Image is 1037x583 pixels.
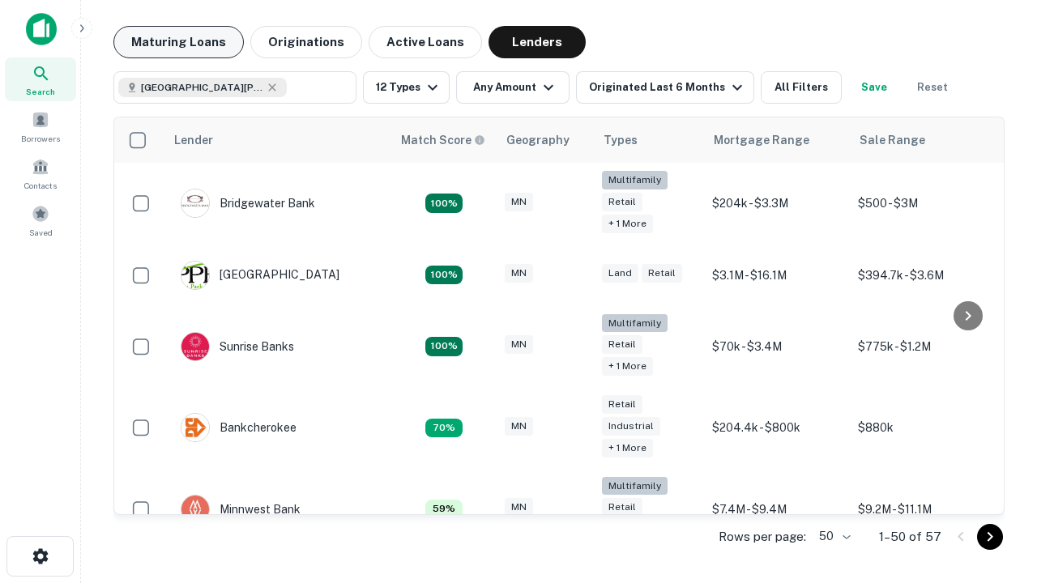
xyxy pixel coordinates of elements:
div: MN [505,264,533,283]
div: Matching Properties: 10, hasApolloMatch: undefined [425,266,463,285]
div: Multifamily [602,314,668,333]
div: MN [505,498,533,517]
button: Originated Last 6 Months [576,71,754,104]
td: $7.4M - $9.4M [704,469,850,551]
div: Sale Range [860,130,925,150]
div: Types [604,130,638,150]
button: Maturing Loans [113,26,244,58]
button: Originations [250,26,362,58]
img: picture [181,189,209,217]
div: MN [505,335,533,354]
div: Bridgewater Bank [181,189,315,218]
th: Types [594,117,704,163]
button: 12 Types [363,71,450,104]
img: picture [181,496,209,523]
img: capitalize-icon.png [26,13,57,45]
td: $9.2M - $11.1M [850,469,996,551]
td: $3.1M - $16.1M [704,245,850,306]
span: [GEOGRAPHIC_DATA][PERSON_NAME], [GEOGRAPHIC_DATA], [GEOGRAPHIC_DATA] [141,80,262,95]
div: Industrial [602,417,660,436]
div: + 1 more [602,357,653,376]
span: Search [26,85,55,98]
th: Lender [164,117,391,163]
img: picture [181,414,209,441]
td: $394.7k - $3.6M [850,245,996,306]
div: Retail [602,335,642,354]
div: Capitalize uses an advanced AI algorithm to match your search with the best lender. The match sco... [401,131,485,149]
div: Multifamily [602,171,668,189]
span: Saved [29,226,53,239]
div: Retail [602,498,642,517]
div: Matching Properties: 6, hasApolloMatch: undefined [425,500,463,519]
div: + 1 more [602,439,653,457]
div: Multifamily [602,477,668,496]
th: Sale Range [850,117,996,163]
div: Minnwest Bank [181,495,301,524]
div: + 1 more [602,215,653,233]
td: $70k - $3.4M [704,306,850,388]
div: Retail [602,193,642,211]
h6: Match Score [401,131,482,149]
div: MN [505,417,533,436]
div: [GEOGRAPHIC_DATA] [181,261,339,290]
th: Geography [497,117,594,163]
div: Sunrise Banks [181,332,294,361]
p: 1–50 of 57 [879,527,941,547]
button: Save your search to get updates of matches that match your search criteria. [848,71,900,104]
img: picture [181,333,209,360]
a: Search [5,57,76,101]
td: $500 - $3M [850,163,996,245]
button: Go to next page [977,524,1003,550]
div: Originated Last 6 Months [589,78,747,97]
div: Matching Properties: 7, hasApolloMatch: undefined [425,419,463,438]
div: Geography [506,130,570,150]
td: $775k - $1.2M [850,306,996,388]
button: Reset [907,71,958,104]
div: Bankcherokee [181,413,297,442]
th: Capitalize uses an advanced AI algorithm to match your search with the best lender. The match sco... [391,117,497,163]
div: 50 [813,525,853,548]
div: Lender [174,130,213,150]
span: Borrowers [21,132,60,145]
td: $204k - $3.3M [704,163,850,245]
button: Any Amount [456,71,570,104]
div: Retail [602,395,642,414]
a: Contacts [5,151,76,195]
p: Rows per page: [719,527,806,547]
button: Active Loans [369,26,482,58]
button: Lenders [489,26,586,58]
span: Contacts [24,179,57,192]
div: Land [602,264,638,283]
div: Retail [642,264,682,283]
button: All Filters [761,71,842,104]
div: MN [505,193,533,211]
td: $204.4k - $800k [704,387,850,469]
iframe: Chat Widget [956,402,1037,479]
a: Borrowers [5,104,76,148]
div: Matching Properties: 18, hasApolloMatch: undefined [425,194,463,213]
td: $880k [850,387,996,469]
img: picture [181,262,209,289]
th: Mortgage Range [704,117,850,163]
a: Saved [5,198,76,242]
div: Matching Properties: 15, hasApolloMatch: undefined [425,337,463,356]
div: Mortgage Range [714,130,809,150]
